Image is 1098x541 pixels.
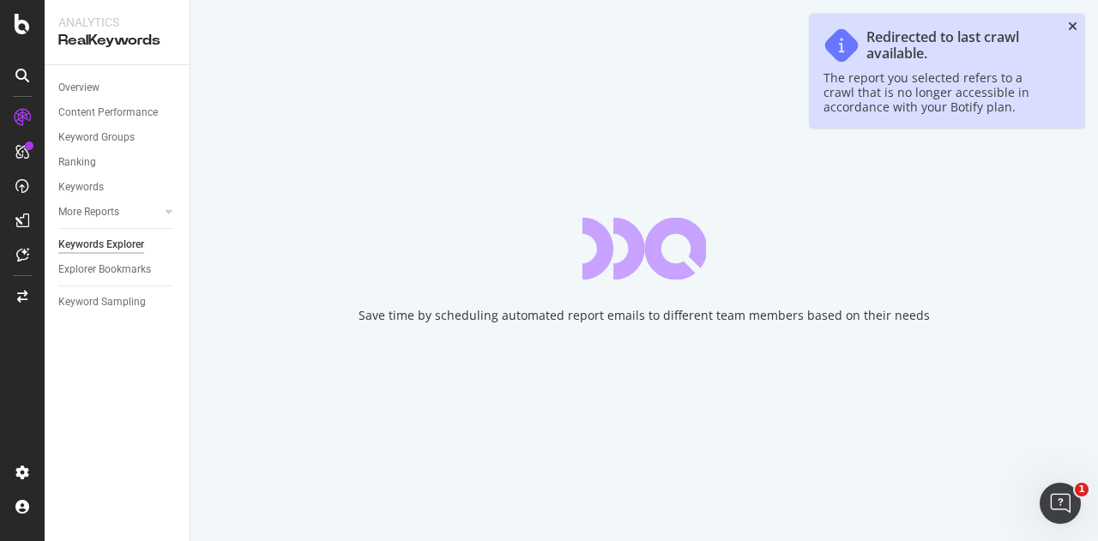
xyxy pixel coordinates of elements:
[58,153,178,171] a: Ranking
[58,236,178,254] a: Keywords Explorer
[58,203,119,221] div: More Reports
[58,104,158,122] div: Content Performance
[58,129,178,147] a: Keyword Groups
[1075,483,1089,496] span: 1
[58,79,100,97] div: Overview
[1068,21,1077,33] div: close toast
[58,203,160,221] a: More Reports
[58,14,176,31] div: Analytics
[58,104,178,122] a: Content Performance
[823,70,1053,114] div: The report you selected refers to a crawl that is no longer accessible in accordance with your Bo...
[58,293,146,311] div: Keyword Sampling
[58,261,151,279] div: Explorer Bookmarks
[58,293,178,311] a: Keyword Sampling
[58,153,96,171] div: Ranking
[58,261,178,279] a: Explorer Bookmarks
[582,218,706,280] div: animation
[1040,483,1081,524] iframe: Intercom live chat
[58,178,104,196] div: Keywords
[58,79,178,97] a: Overview
[359,307,930,324] div: Save time by scheduling automated report emails to different team members based on their needs
[58,31,176,51] div: RealKeywords
[58,129,135,147] div: Keyword Groups
[58,236,144,254] div: Keywords Explorer
[866,29,1053,62] div: Redirected to last crawl available.
[58,178,178,196] a: Keywords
